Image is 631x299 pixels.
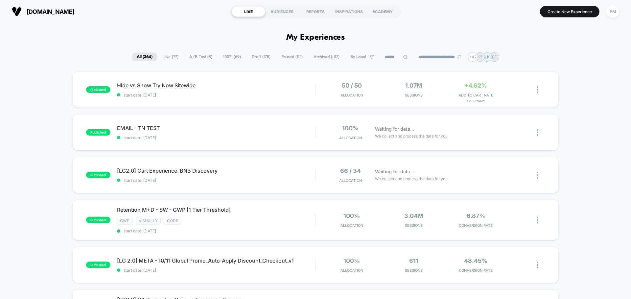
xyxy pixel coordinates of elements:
span: 100% [343,257,360,264]
span: Waiting for data... [375,125,414,133]
div: ACADEMY [366,6,399,17]
span: By Label [350,54,366,59]
h1: My Experiences [286,33,345,42]
img: Visually logo [12,7,22,16]
span: visually [136,217,161,224]
span: Allocation [339,136,362,140]
span: Sessions [385,93,443,97]
span: gwp [117,217,132,224]
img: end [457,55,461,59]
div: REPORTS [299,6,332,17]
span: start date: [DATE] [117,93,315,97]
span: published [86,217,110,223]
span: published [86,129,110,136]
span: 48.45% [464,257,487,264]
span: Allocation [340,223,363,228]
span: start date: [DATE] [117,228,315,233]
p: BE [492,54,497,59]
span: published [86,262,110,268]
span: ADD TO CART RATE [446,93,505,97]
button: EM [604,5,621,18]
span: Hide vs Show Try Now Sitewide [117,82,315,89]
span: 50 / 50 [342,82,362,89]
div: LIVE [232,6,265,17]
span: [LG 2.0] META - 10/11 Global Promo_Auto-Apply Discount_Checkout_v1 [117,257,315,264]
span: +4.62% [464,82,487,89]
span: published [86,86,110,93]
span: start date: [DATE] [117,268,315,273]
span: All ( 364 ) [132,53,157,61]
span: 100% ( 69 ) [218,53,246,61]
button: Create New Experience [540,6,599,17]
p: KZ [478,54,483,59]
p: LK [485,54,490,59]
span: code [164,217,181,224]
span: start date: [DATE] [117,178,315,183]
span: Draft ( 175 ) [247,53,275,61]
div: + 42 [468,52,478,62]
span: CONVERSION RATE [446,223,505,228]
img: close [537,172,538,179]
span: We collect and process the data for you [375,133,448,139]
span: 611 [409,257,418,264]
span: published [86,172,110,178]
span: Paused ( 112 ) [276,53,308,61]
img: close [537,129,538,136]
span: 3.04M [404,212,423,219]
img: close [537,262,538,268]
span: Allocation [339,178,362,183]
span: CONVERSION RATE [446,268,505,273]
div: AUDIENCES [265,6,299,17]
span: [DOMAIN_NAME] [27,8,74,15]
img: close [537,86,538,93]
span: start date: [DATE] [117,135,315,140]
span: [LG2.0] Cart Experience_BNB Discovery [117,167,315,174]
span: 1.07M [405,82,422,89]
span: for TryNow [446,99,505,102]
span: EMAIL - TN TEST [117,125,315,131]
span: Retention M+D - SW - GWP [1 Tier Threshold] [117,206,315,213]
div: EM [606,5,619,18]
span: Allocation [340,268,363,273]
span: A/B Test ( 8 ) [184,53,217,61]
button: [DOMAIN_NAME] [10,6,76,17]
span: 66 / 34 [340,167,361,174]
span: Archived ( 1112 ) [309,53,344,61]
span: Sessions [385,223,443,228]
span: We collect and process the data for you [375,176,448,182]
div: INSPIRATIONS [332,6,366,17]
img: close [537,217,538,224]
span: Waiting for data... [375,168,414,175]
span: Sessions [385,268,443,273]
span: 100% [343,212,360,219]
span: 6.87% [467,212,485,219]
span: Allocation [340,93,363,97]
span: Live ( 77 ) [158,53,183,61]
span: 100% [342,125,359,132]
